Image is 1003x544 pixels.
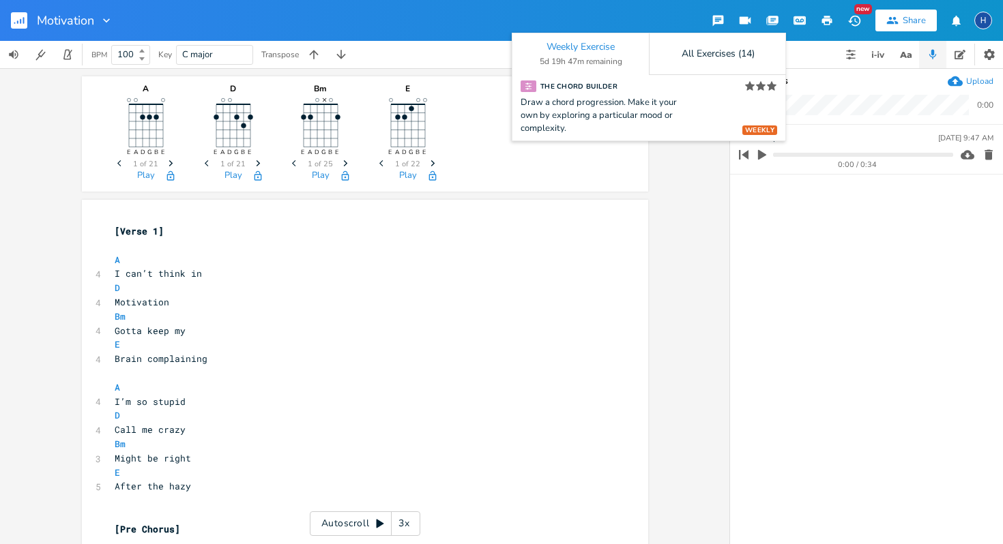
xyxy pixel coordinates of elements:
div: [DATE] 9:47 AM [938,134,993,142]
text: B [416,148,420,156]
text: E [160,148,164,156]
div: Upload [966,76,993,87]
div: Key [158,50,172,59]
text: G [409,148,413,156]
text: G [321,148,326,156]
div: Harmony [521,80,536,92]
text: E [301,148,304,156]
text: B [241,148,245,156]
button: Play [224,170,242,182]
div: 3x [392,511,416,536]
button: Share [875,10,937,31]
text: A [395,148,400,156]
span: C major [182,48,213,61]
div: Transpose [261,50,299,59]
text: E [422,148,426,156]
text: E [388,148,392,156]
div: Autoscroll [310,511,420,536]
span: I can’t think in [115,267,202,279]
text: × [322,94,327,105]
div: BPM [91,51,107,59]
div: All Exercises (14) [682,49,755,59]
span: Gotta keep my [115,324,186,337]
text: D [315,148,319,156]
text: E [214,148,217,156]
span: I’m so stupid [115,395,186,408]
div: 0:00 [977,101,993,109]
span: [Verse 1] [115,225,164,237]
span: Call me crazy [115,423,186,436]
span: Brain complaining [115,352,207,365]
span: 1 of 21 [220,160,246,168]
span: Might be right [115,452,191,464]
div: Share [903,14,926,27]
text: E [248,148,251,156]
div: The Chord Builder [521,80,617,92]
text: G [234,148,239,156]
span: Motivation [37,14,94,27]
div: WEEKLY [742,125,777,135]
div: Weekly Exercise [547,42,615,52]
text: D [227,148,232,156]
span: Bm [115,310,126,322]
span: 1 of 25 [308,160,333,168]
text: G [147,148,151,156]
text: A [308,148,312,156]
text: E [126,148,130,156]
text: A [220,148,225,156]
div: 5d 19h 47m remaining [540,57,622,65]
span: [Pre Chorus] [115,523,180,535]
span: D [115,282,120,294]
span: A [115,254,120,266]
button: Upload [948,74,993,89]
div: A [112,85,180,93]
button: Play [312,170,330,182]
text: B [154,148,158,156]
text: E [335,148,338,156]
span: D [115,409,120,421]
div: 0:00 / 0:34 [762,161,953,168]
div: D [199,85,267,93]
div: New [854,4,872,14]
div: Draw a chord progression. Make it your own by exploring a particular mood or complexity. [521,96,691,135]
span: Motivation [115,296,169,308]
button: New [841,8,868,33]
span: Bm [115,438,126,450]
span: A [115,381,120,393]
text: B [328,148,332,156]
span: 1 of 22 [395,160,420,168]
text: A [133,148,138,156]
span: E [115,466,120,479]
span: After the hazy [115,480,191,492]
span: 1 of 21 [133,160,158,168]
span: E [115,338,120,350]
div: hayelzcrave [974,12,992,29]
div: Recordings [738,76,995,86]
button: Play [137,170,155,182]
div: E [374,85,442,93]
button: H [974,5,992,36]
div: Bm [287,85,355,93]
text: D [140,148,145,156]
text: D [402,148,407,156]
button: Play [399,170,417,182]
